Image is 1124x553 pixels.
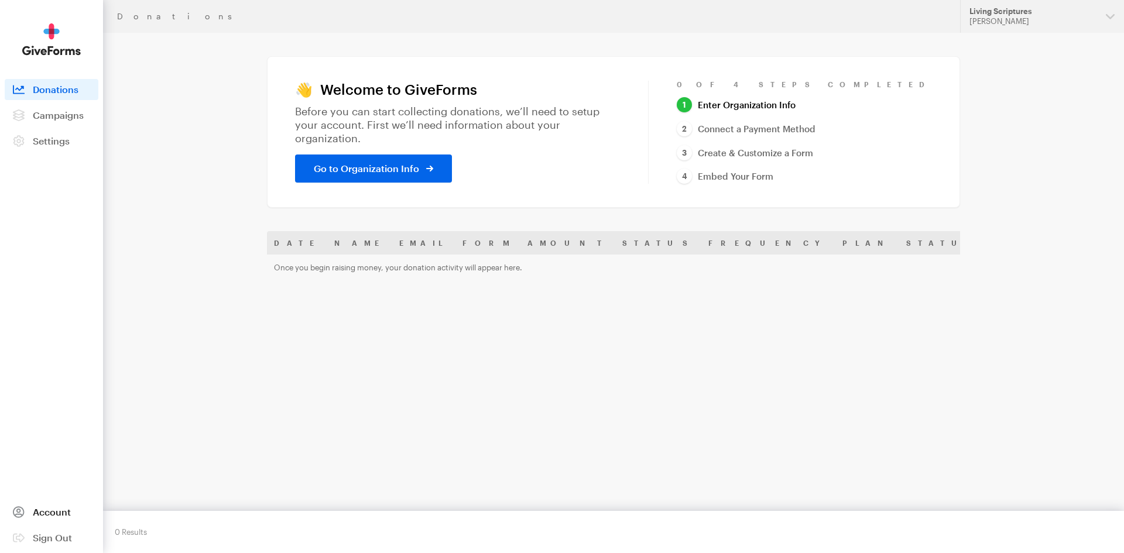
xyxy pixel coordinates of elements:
span: Account [33,506,71,517]
div: 0 Results [115,523,147,541]
th: Name [327,231,392,255]
span: Sign Out [33,532,72,543]
a: Account [5,502,98,523]
a: Donations [5,79,98,100]
a: Embed Your Form [677,169,773,184]
th: Date [267,231,327,255]
div: [PERSON_NAME] [969,16,1096,26]
th: Frequency [701,231,835,255]
th: Status [615,231,701,255]
a: Enter Organization Info [677,97,796,113]
a: Connect a Payment Method [677,121,815,137]
th: Plan Status [835,231,985,255]
a: Go to Organization Info [295,154,452,183]
span: Donations [33,84,78,95]
a: Sign Out [5,527,98,548]
p: Before you can start collecting donations, we’ll need to setup your account. First we’ll need inf... [295,105,620,145]
a: Campaigns [5,105,98,126]
th: Form [455,231,520,255]
img: GiveForms [22,23,81,56]
span: Settings [33,135,70,146]
a: Create & Customize a Form [677,145,813,161]
th: Email [392,231,455,255]
th: Amount [520,231,615,255]
a: Settings [5,130,98,152]
div: 0 of 4 Steps Completed [677,80,932,89]
span: Go to Organization Info [314,162,419,176]
div: Living Scriptures [969,6,1096,16]
h1: 👋 Welcome to GiveForms [295,81,620,98]
span: Campaigns [33,109,84,121]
